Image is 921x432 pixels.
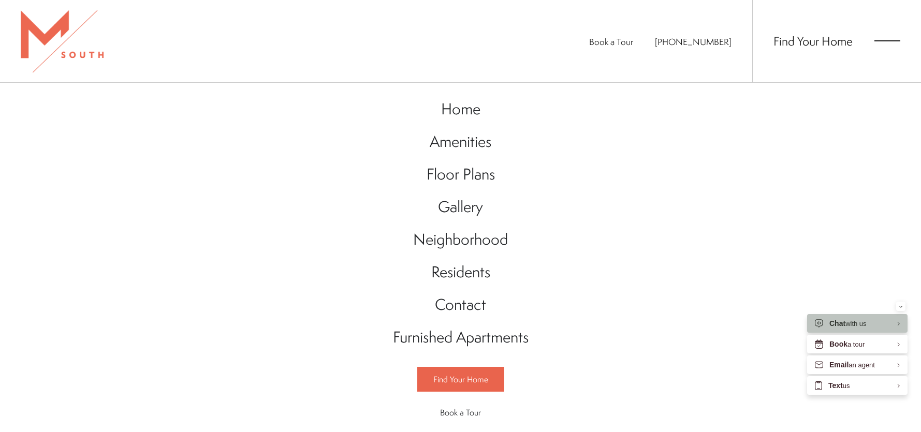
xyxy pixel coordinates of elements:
[377,224,544,256] a: Go to Neighborhood
[431,261,490,282] span: Residents
[417,367,504,392] a: Find Your Home
[438,196,483,217] span: Gallery
[377,93,544,126] a: Go to Home
[21,10,104,72] img: MSouth
[773,33,853,49] a: Find Your Home
[377,256,544,289] a: Go to Residents
[655,36,732,48] a: Call Us at 813-570-8014
[441,98,480,120] span: Home
[589,36,633,48] a: Book a Tour
[393,326,529,348] span: Furnished Apartments
[377,191,544,224] a: Go to Gallery
[377,126,544,158] a: Go to Amenities
[874,36,900,46] button: Open Menu
[430,131,491,152] span: Amenities
[427,163,495,185] span: Floor Plans
[655,36,732,48] span: [PHONE_NUMBER]
[440,407,481,418] span: Book a Tour
[435,294,486,315] span: Contact
[377,289,544,321] a: Go to Contact
[413,229,508,250] span: Neighborhood
[417,400,504,424] a: Book a Tour
[377,158,544,191] a: Go to Floor Plans
[433,374,488,385] span: Find Your Home
[377,321,544,354] a: Go to Furnished Apartments (opens in a new tab)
